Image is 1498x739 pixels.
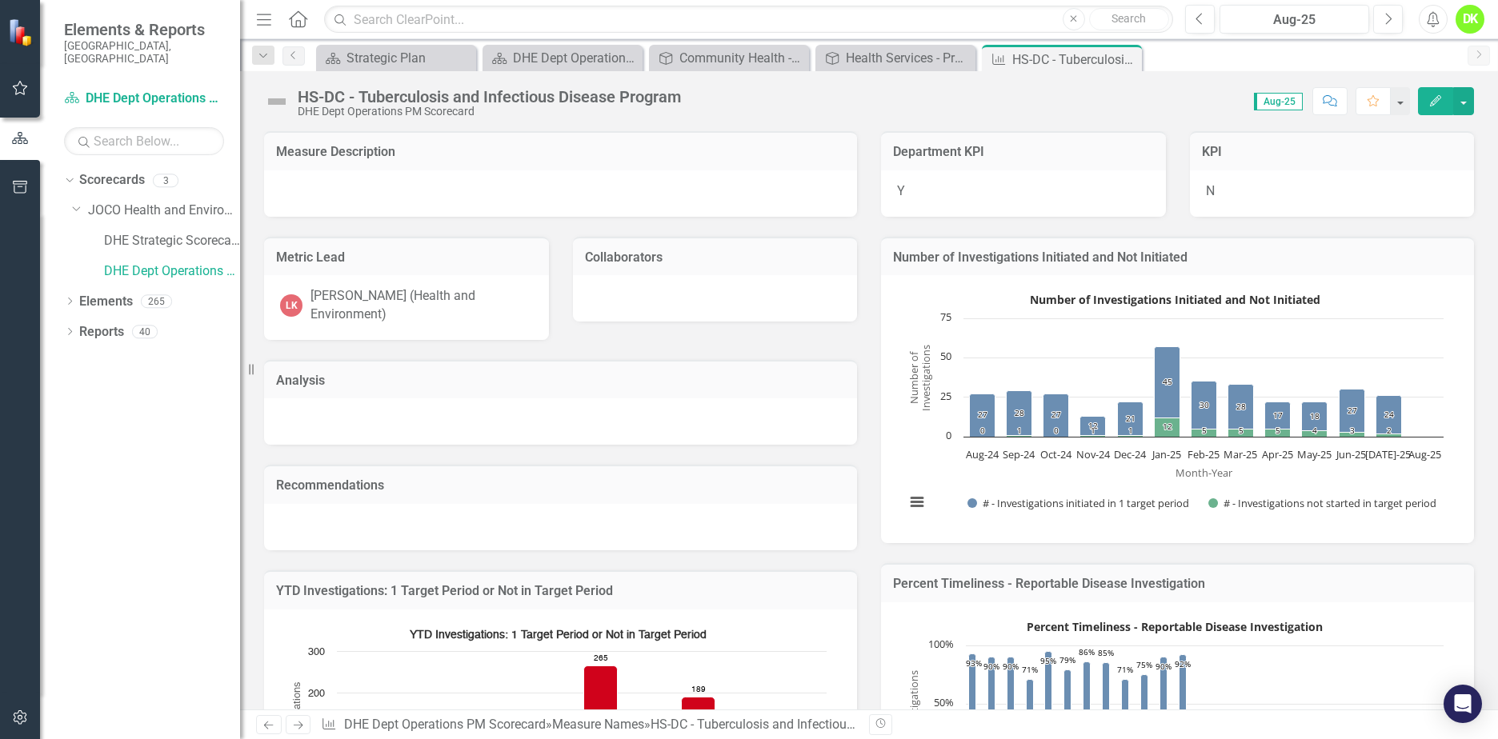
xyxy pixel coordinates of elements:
text: 27 [1348,405,1357,416]
text: 1 [1128,425,1133,436]
img: Not Defined [264,89,290,114]
a: Scorecards [79,171,145,190]
a: DHE Strategic Scorecard-Current Year's Plan [104,232,240,250]
a: DHE Dept Operations PM Scorecard [487,48,639,68]
div: HS-DC - Tuberculosis and Infectious Disease Program [651,717,953,732]
path: Sep-24, 28. # - Investigations initiated in 1 target period. [1007,391,1032,436]
text: 86% [1079,646,1095,657]
text: 90% [1003,661,1019,672]
a: Measure Names [552,717,644,732]
path: Jun-25, 27. # - Investigations initiated in 1 target period. [1340,389,1365,433]
text: 1 [1091,425,1095,436]
text: Dec-24 [1114,447,1147,461]
img: ClearPoint Strategy [8,18,36,46]
h3: Percent Timeliness - Reportable Disease Investigation [893,577,1462,591]
a: Elements [79,293,133,311]
text: 90% [983,661,999,672]
text: 93% [966,657,982,669]
div: 265 [141,294,172,308]
text: Sep-24 [1003,447,1035,461]
h3: Analysis [276,373,845,388]
h3: YTD Investigations: 1 Target Period or Not in Target Period [276,584,845,598]
path: Jan-25, 45. # - Investigations initiated in 1 target period. [1155,347,1180,418]
a: Reports [79,323,124,342]
text: May-25 [1297,447,1332,461]
path: Mar-25, 5. # - Investigations not started in target period. [1228,429,1254,437]
div: LK [280,294,302,317]
text: 75 [940,310,951,324]
a: Strategic Plan [320,48,472,68]
text: 18 [1310,410,1320,421]
div: Community Health - collaborate with community partners to promote and educate citizens about heal... [679,48,805,68]
text: 90% [1156,661,1172,672]
button: Show # - Investigations not started in target period [1208,496,1437,510]
text: 79% [1059,654,1075,665]
path: Apr-25, 17. # - Investigations initiated in 1 target period. [1265,402,1291,429]
text: 50% [934,695,954,709]
text: 30 [1200,399,1209,410]
text: 27 [978,409,987,420]
text: 5 [1276,425,1280,436]
text: 28 [1236,401,1246,412]
path: Feb-25, 30. # - Investigations initiated in 1 target period. [1192,381,1217,429]
text: 0 [1054,425,1059,436]
a: Health Services - Promote, educate, and improve the health and well-being of patients in need of ... [819,48,971,68]
path: Jul-25, 24. # - Investigations initiated in 1 target period. [1376,396,1402,434]
div: 3 [153,174,178,187]
text: Aug-25 [1408,447,1441,461]
input: Search Below... [64,127,224,155]
text: Jan-25 [1151,447,1181,461]
text: Jun-25 [1335,447,1366,461]
path: Oct-24, 27. # - Investigations initiated in 1 target period. [1043,394,1069,437]
path: Dec-24, 21. # - Investigations initiated in 1 target period. [1118,402,1144,436]
div: Health Services - Promote, educate, and improve the health and well-being of patients in need of ... [846,48,971,68]
button: DK [1456,5,1484,34]
text: 12 [1088,420,1098,431]
text: 28 [1015,407,1024,418]
path: Nov-24, 1. # - Investigations not started in target period. [1080,436,1106,437]
text: 100% [928,637,954,651]
text: 71% [1022,664,1038,675]
text: 25 [940,389,951,403]
div: 40 [132,325,158,338]
div: [PERSON_NAME] (Health and Environment) [310,287,533,324]
small: [GEOGRAPHIC_DATA], [GEOGRAPHIC_DATA] [64,39,224,66]
h3: Recommendations [276,478,845,493]
text: 24 [1384,409,1394,420]
a: JOCO Health and Environment [88,202,240,220]
a: Community Health - collaborate with community partners to promote and educate citizens about heal... [653,48,805,68]
a: DHE Dept Operations PM Scorecard [344,717,546,732]
button: Aug-25 [1220,5,1369,34]
h3: Department KPI [893,145,1154,159]
text: Aug-24 [966,447,999,461]
input: Search ClearPoint... [324,6,1173,34]
div: HS-DC - Tuberculosis and Infectious Disease Program [298,88,681,106]
text: 0 [946,428,951,442]
text: YTD Investigations: 1 Target Period or Not in Target Period [409,629,707,641]
text: 95% [1040,655,1056,666]
path: Nov-24, 12. # - Investigations initiated in 1 target period. [1080,417,1106,436]
path: Jan-25, 12. # - Investigations not started in target period. [1155,418,1180,437]
div: DHE Dept Operations PM Scorecard [298,106,681,118]
text: Number of Investigations [907,345,933,411]
text: 200 [308,689,325,699]
span: Elements & Reports [64,20,224,39]
text: 85% [1098,647,1114,658]
div: Number of Investigations Initiated and Not Initiated. Highcharts interactive chart. [897,287,1458,527]
text: 71% [1117,664,1133,675]
text: Nov-24 [1076,447,1111,461]
path: Aug-24, 27. # - Investigations initiated in 1 target period. [970,394,995,437]
text: 12 [1163,421,1172,432]
text: Investigations [907,670,921,737]
div: » » [321,716,857,734]
path: Sep-24, 1. # - Investigations not started in target period. [1007,436,1032,437]
text: Oct-24 [1040,447,1072,461]
div: HS-DC - Tuberculosis and Infectious Disease Program [1012,50,1138,70]
text: 5 [1239,425,1244,436]
text: Feb-25 [1188,447,1220,461]
span: Search [1111,12,1146,25]
text: Apr-25 [1262,447,1293,461]
div: Open Intercom Messenger [1444,685,1482,723]
div: DHE Dept Operations PM Scorecard [513,48,639,68]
